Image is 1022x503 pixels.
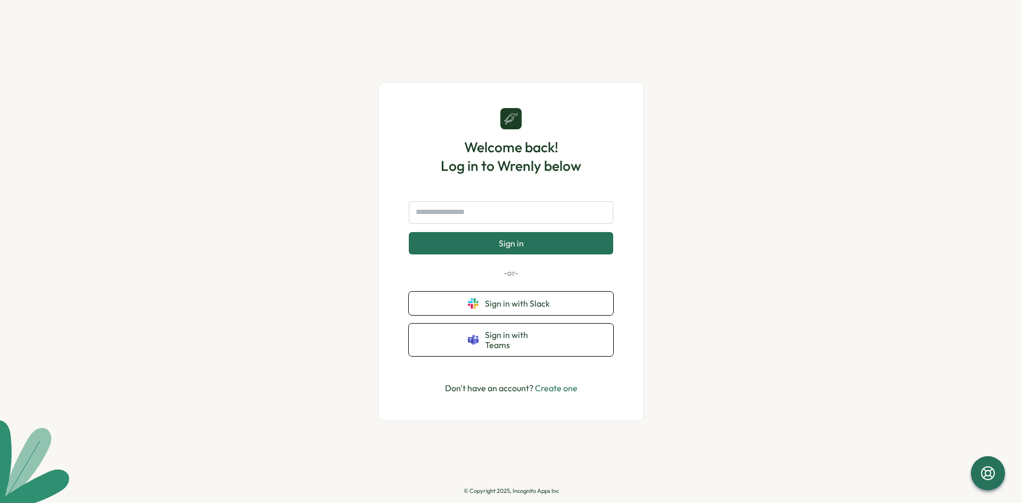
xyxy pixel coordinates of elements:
[464,488,559,494] p: © Copyright 2025, Incognito Apps Inc
[409,292,613,315] button: Sign in with Slack
[409,232,613,254] button: Sign in
[441,138,581,175] h1: Welcome back! Log in to Wrenly below
[445,382,578,395] p: Don't have an account?
[485,330,554,350] span: Sign in with Teams
[409,267,613,279] p: -or-
[485,299,554,308] span: Sign in with Slack
[535,383,578,393] a: Create one
[499,238,524,248] span: Sign in
[409,324,613,356] button: Sign in with Teams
